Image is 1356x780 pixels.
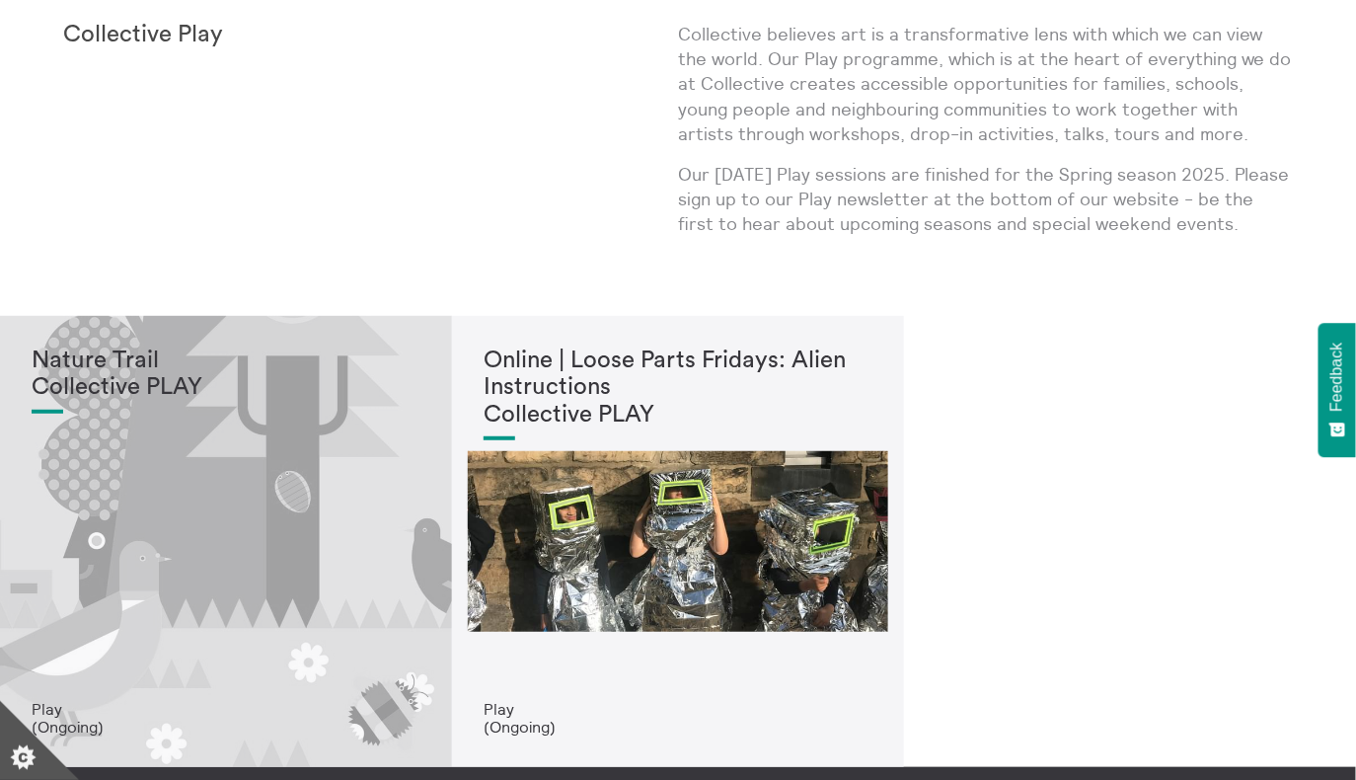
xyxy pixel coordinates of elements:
[63,23,223,46] strong: Collective Play
[484,348,872,429] h1: Online | Loose Parts Fridays: Alien Instructions Collective PLAY
[1318,323,1356,457] button: Feedback - Show survey
[32,718,420,736] p: (Ongoing)
[32,700,420,718] p: Play
[678,22,1293,146] p: Collective believes art is a transformative lens with which we can view the world. Our Play progr...
[32,348,420,402] h1: Nature Trail Collective PLAY
[1328,343,1346,412] span: Feedback
[678,162,1293,237] p: Our [DATE] Play sessions are finished for the Spring season 2025. Please sign up to our Play news...
[452,316,904,768] a: Image5 Online | Loose Parts Fridays: Alien InstructionsCollective PLAY Play (Ongoing)
[484,700,872,718] p: Play
[484,718,872,736] p: (Ongoing)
